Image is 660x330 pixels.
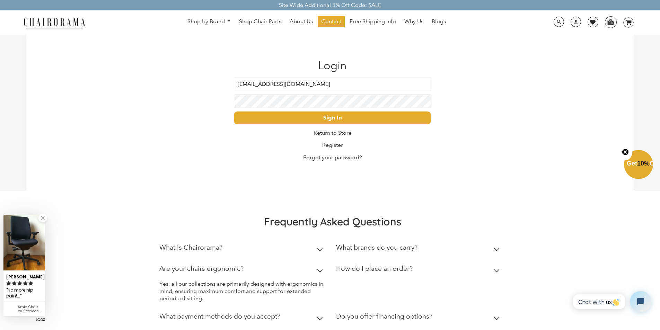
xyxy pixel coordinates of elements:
span: About Us [290,18,313,25]
div: [PERSON_NAME] [6,271,42,280]
div: Amia Chair by Steelcase-Blue (Renewed) [18,305,42,313]
span: Free Shipping Info [350,18,396,25]
svg: rating icon full [12,281,17,286]
iframe: Tidio Chat [567,285,657,318]
img: chairorama [20,17,89,29]
img: WhatsApp_Image_2024-07-12_at_16.23.01.webp [605,17,616,27]
div: Get10%OffClose teaser [624,151,653,180]
summary: What brands do you carry? [336,239,502,260]
div: No more hip pain!... [6,286,42,300]
h2: Frequently Asked Questions [159,215,506,228]
svg: rating icon full [23,281,28,286]
h2: How do I place an order? [336,265,413,273]
summary: Are your chairs ergonomic? [159,260,326,281]
a: About Us [286,16,316,27]
svg: rating icon full [17,281,22,286]
svg: rating icon full [6,281,11,286]
span: Get Off [627,160,659,167]
summary: What payment methods do you accept? [159,307,326,329]
span: Shop Chair Parts [239,18,281,25]
a: Return to Store [314,130,352,136]
a: Contact [318,16,345,27]
button: Close teaser [618,144,632,160]
svg: rating icon full [28,281,33,286]
h2: What brands do you carry? [336,243,417,251]
span: Blogs [432,18,446,25]
span: Why Us [404,18,423,25]
h2: Are your chairs ergonomic? [159,265,244,273]
h1: Login [234,59,431,72]
a: Forgot your password? [303,154,362,161]
a: Shop Chair Parts [236,16,285,27]
h2: What payment methods do you accept? [159,312,280,320]
summary: How do I place an order? [336,260,502,281]
input: Email [234,78,431,91]
a: Register [322,142,343,148]
h2: What is Chairorama? [159,243,222,251]
a: Blogs [428,16,449,27]
a: Shop by Brand [184,16,235,27]
a: Free Shipping Info [346,16,399,27]
p: Yes, all our collections are primarily designed with ergonomics in mind, ensuring maximum comfort... [159,280,326,302]
span: Contact [321,18,341,25]
summary: What is Chairorama? [159,239,326,260]
input: Sign In [234,112,431,124]
nav: DesktopNavigation [118,16,515,29]
img: Cillian C. review of Amia Chair by Steelcase-Blue (Renewed) [3,215,45,270]
h2: Do you offer financing options? [336,312,432,320]
summary: Do you offer financing options? [336,307,502,329]
a: Why Us [401,16,427,27]
span: 10% [637,160,650,167]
